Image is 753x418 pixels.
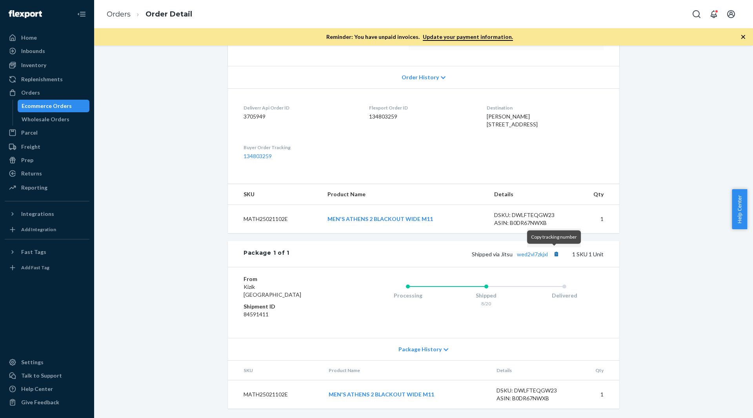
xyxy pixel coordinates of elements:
[21,129,38,137] div: Parcel
[244,283,301,298] span: Kizik [GEOGRAPHIC_DATA]
[5,167,89,180] a: Returns
[5,369,89,382] a: Talk to Support
[5,246,89,258] button: Fast Tags
[18,113,90,126] a: Wholesale Orders
[447,300,526,307] div: 8/20
[494,211,568,219] div: DSKU: DWLFTEQGW23
[5,31,89,44] a: Home
[5,261,89,274] a: Add Fast Tag
[329,391,434,398] a: MEN'S ATHENS 2 BLACKOUT WIDE M11
[494,219,568,227] div: ASIN: B0DR67NWXB
[5,154,89,166] a: Prep
[21,170,42,177] div: Returns
[22,115,69,123] div: Wholesale Orders
[5,356,89,369] a: Settings
[369,292,447,299] div: Processing
[574,184,619,205] th: Qty
[369,113,474,120] dd: 134803259
[21,34,37,42] div: Home
[21,210,54,218] div: Integrations
[423,33,513,41] a: Update your payment information.
[369,104,474,111] dt: Flexport Order ID
[472,251,561,257] span: Shipped via Jitsu
[21,61,46,69] div: Inventory
[525,292,604,299] div: Delivered
[321,184,487,205] th: Product Name
[487,104,604,111] dt: Destination
[497,394,570,402] div: ASIN: B0DR67NWXB
[244,113,356,120] dd: 3705949
[228,380,322,409] td: MATH25021102E
[244,303,337,310] dt: Shipment ID
[5,59,89,71] a: Inventory
[5,223,89,236] a: Add Integration
[107,10,131,18] a: Orders
[5,45,89,57] a: Inbounds
[326,33,513,41] p: Reminder: You have unpaid invoices.
[244,275,337,283] dt: From
[447,292,526,299] div: Shipped
[244,144,356,151] dt: Buyer Order Tracking
[9,10,42,18] img: Flexport logo
[402,73,439,81] span: Order History
[574,205,619,234] td: 1
[706,6,722,22] button: Open notifications
[689,6,704,22] button: Open Search Box
[244,153,272,159] a: 134803259
[146,10,192,18] a: Order Detail
[531,234,577,240] span: Copy tracking number
[21,398,59,406] div: Give Feedback
[723,6,739,22] button: Open account menu
[21,358,44,366] div: Settings
[228,184,321,205] th: SKU
[322,361,490,380] th: Product Name
[21,47,45,55] div: Inbounds
[228,205,321,234] td: MATH25021102E
[517,251,548,257] a: wed2vl7zkjxl
[21,264,49,271] div: Add Fast Tag
[5,208,89,220] button: Integrations
[497,387,570,394] div: DSKU: DWLFTEQGW23
[244,310,337,318] dd: 84591411
[289,249,604,259] div: 1 SKU 1 Unit
[21,226,56,233] div: Add Integration
[22,102,72,110] div: Ecommerce Orders
[244,104,356,111] dt: Deliverr Api Order ID
[5,181,89,194] a: Reporting
[21,75,63,83] div: Replenishments
[74,6,89,22] button: Close Navigation
[327,215,433,222] a: MEN'S ATHENS 2 BLACKOUT WIDE M11
[21,156,33,164] div: Prep
[5,141,89,153] a: Freight
[5,383,89,395] a: Help Center
[576,380,619,409] td: 1
[5,396,89,409] button: Give Feedback
[5,126,89,139] a: Parcel
[398,345,442,353] span: Package History
[21,143,40,151] div: Freight
[21,89,40,97] div: Orders
[244,249,289,259] div: Package 1 of 1
[5,86,89,99] a: Orders
[490,361,577,380] th: Details
[100,3,198,26] ol: breadcrumbs
[21,372,62,380] div: Talk to Support
[732,189,747,229] button: Help Center
[487,113,538,128] span: [PERSON_NAME] [STREET_ADDRESS]
[488,184,574,205] th: Details
[21,385,53,393] div: Help Center
[228,361,322,380] th: SKU
[551,249,561,259] button: Copy tracking number
[5,73,89,86] a: Replenishments
[21,248,46,256] div: Fast Tags
[18,100,90,112] a: Ecommerce Orders
[21,184,47,192] div: Reporting
[576,361,619,380] th: Qty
